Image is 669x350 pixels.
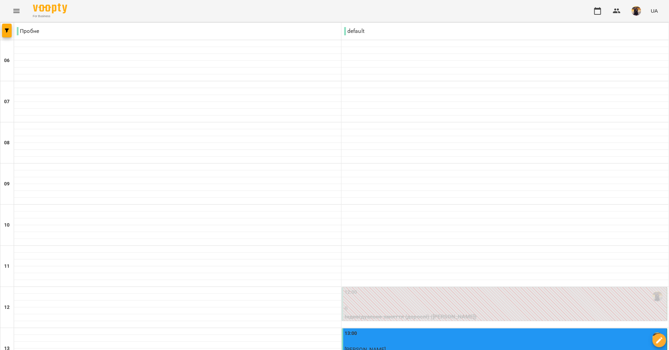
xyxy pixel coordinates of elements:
[33,3,67,13] img: Voopty Logo
[4,139,10,147] h6: 08
[4,221,10,229] h6: 10
[345,313,666,321] p: Індивідуальне заняття (дорослі) ([PERSON_NAME])
[344,27,365,35] p: default
[4,98,10,106] h6: 07
[651,7,658,14] span: UA
[345,289,357,296] label: 12:00
[4,57,10,64] h6: 06
[653,333,663,343] img: Доля Єлизавета Миколаївна
[8,3,25,19] button: Menu
[653,291,663,302] img: Доля Єлизавета Миколаївна
[4,263,10,270] h6: 11
[648,4,661,17] button: UA
[632,6,641,16] img: d9e4fe055f4d09e87b22b86a2758fb91.jpg
[4,180,10,188] h6: 09
[33,14,67,19] span: For Business
[4,304,10,311] h6: 12
[17,27,39,35] p: Пробне
[345,304,666,313] p: 0
[345,330,357,337] label: 13:00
